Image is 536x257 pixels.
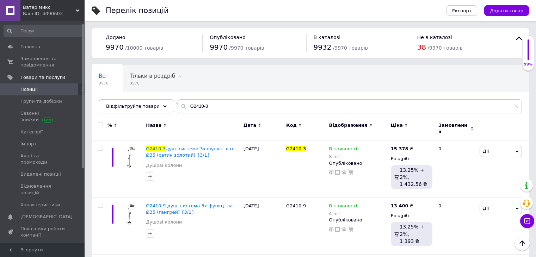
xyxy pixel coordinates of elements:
[329,146,357,153] span: В наявності
[483,149,489,154] span: Дії
[286,146,306,151] span: G2410-3
[130,81,175,86] span: 9970
[146,146,235,158] span: душ. система 3х функц. лат. Ø35 (сатин золотий) {3/1}
[210,43,228,51] span: 9970
[106,43,124,51] span: 9970
[20,74,65,81] span: Товари та послуги
[417,35,452,40] span: Не в каталозі
[229,45,264,51] span: / 9970 товарів
[106,7,169,14] div: Перелік позицій
[210,35,246,40] span: Опубліковано
[446,5,478,16] button: Експорт
[242,198,284,255] div: [DATE]
[130,73,175,79] span: Тільки в роздріб
[107,122,112,128] span: %
[515,236,530,251] button: Наверх
[329,122,367,128] span: Відображення
[20,44,40,50] span: Головна
[286,203,306,208] span: G2410-9
[242,140,284,198] div: [DATE]
[20,98,62,105] span: Групи та добірки
[146,122,161,128] span: Назва
[400,167,424,180] span: 13.25% + 2%,
[400,181,427,187] span: 1 432.56 ₴
[23,11,85,17] div: Ваш ID: 4090603
[427,45,462,51] span: / 9970 товарів
[434,140,478,198] div: 0
[400,238,419,244] span: 1 393 ₴
[244,122,257,128] span: Дата
[20,171,61,177] span: Видалені позиції
[520,214,534,228] button: Чат з покупцем
[20,86,38,93] span: Позиції
[178,99,522,113] input: Пошук по назві позиції, артикулу і пошуковим запитам
[391,203,413,209] div: ₴
[146,203,237,215] a: G2410-9 душ. система 3х функц. лат. Ø35 (гангрей) {3/1}
[490,8,523,13] span: Додати товар
[106,35,125,40] span: Додано
[106,104,160,109] span: Відфільтруйте товари
[20,153,65,165] span: Акції та промокоди
[438,122,469,135] span: Замовлення
[483,206,489,211] span: Дії
[99,73,107,79] span: Всі
[452,8,472,13] span: Експорт
[329,211,357,216] div: 4 шт.
[146,146,235,158] a: G2410-3душ. система 3х функц. лат. Ø35 (сатин золотий) {3/1}
[329,160,387,167] div: Опубліковано
[434,198,478,255] div: 0
[146,146,166,151] span: G2410-3
[4,25,83,37] input: Пошук
[286,122,297,128] span: Код
[146,219,182,225] a: Душові колони
[20,214,73,220] span: [DEMOGRAPHIC_DATA]
[20,202,60,208] span: Характеристики
[391,146,408,151] b: 15 378
[20,129,43,135] span: Категорії
[146,162,182,169] a: Душові колони
[20,56,65,68] span: Замовлення та повідомлення
[125,45,163,51] span: / 10000 товарів
[329,154,357,159] div: 8 шт.
[20,226,65,238] span: Показники роботи компанії
[523,62,534,67] div: 99%
[99,81,109,86] span: 9970
[120,146,142,168] img: G2410-3 душ. система 3х функц. лат. Ø35 (сатин золотой) Сахар3/1atch
[400,224,424,237] span: 13.25% + 2%,
[391,213,432,219] div: Роздріб
[484,5,529,16] button: Додати товар
[20,110,65,123] span: Сезонні знижки
[92,92,186,119] div: Не відображаються в каталозі ProSale
[391,203,408,208] b: 13 400
[23,4,76,11] span: Ватер микс
[329,217,387,223] div: Опубліковано
[391,122,403,128] span: Ціна
[391,156,432,162] div: Роздріб
[314,35,341,40] span: В каталозі
[99,100,172,106] span: Не відображаються в ка...
[417,43,426,51] span: 38
[391,146,413,152] div: ₴
[120,203,142,225] img: G2410-9 душ. система 3х функц. лат. Ø35 (гангрей) {3/1}
[314,43,332,51] span: 9932
[329,203,357,211] span: В наявності
[20,141,37,147] span: Імпорт
[20,183,65,196] span: Відновлення позицій
[333,45,368,51] span: / 9970 товарів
